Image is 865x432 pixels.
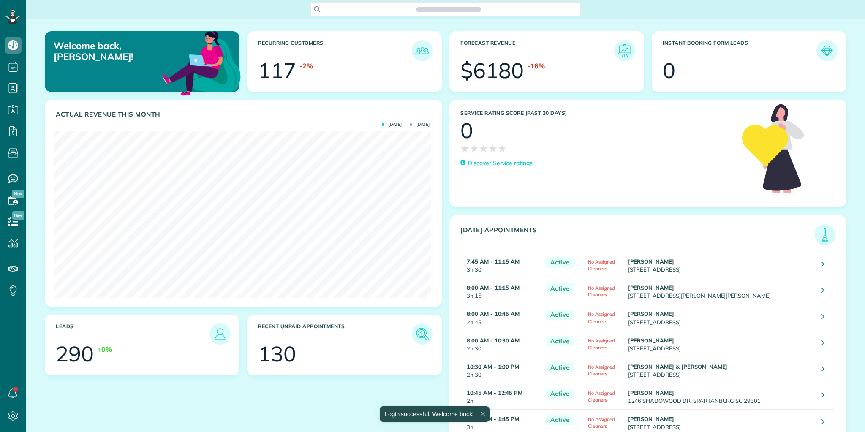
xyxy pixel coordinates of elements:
div: 130 [258,343,296,364]
div: 0 [663,60,675,81]
strong: [PERSON_NAME] [628,310,675,317]
p: Welcome back, [PERSON_NAME]! [54,40,177,62]
img: dashboard_welcome-42a62b7d889689a78055ac9021e634bf52bae3f8056760290aed330b23ab8690.png [160,22,242,103]
td: 2h [460,383,542,409]
p: Discover Service ratings [468,159,533,168]
strong: 10:45 AM - 12:45 PM [467,389,522,396]
span: Active [546,257,574,268]
div: 0 [460,120,473,141]
img: icon_unpaid_appointments-47b8ce3997adf2238b356f14209ab4cced10bd1f174958f3ca8f1d0dd7fffeee.png [414,326,431,342]
span: No Assigned Cleaners [588,416,615,429]
img: icon_todays_appointments-901f7ab196bb0bea1936b74009e4eb5ffbc2d2711fa7634e0d609ed5ef32b18b.png [816,226,833,243]
span: No Assigned Cleaners [588,338,615,350]
img: icon_form_leads-04211a6a04a5b2264e4ee56bc0799ec3eb69b7e499cbb523a139df1d13a81ae0.png [819,42,835,59]
strong: [PERSON_NAME] [628,337,675,344]
strong: [PERSON_NAME] [628,416,675,422]
span: New [12,211,24,220]
span: Active [546,310,574,320]
span: No Assigned Cleaners [588,259,615,272]
strong: 10:30 AM - 1:00 PM [467,363,519,370]
span: No Assigned Cleaners [588,285,615,298]
strong: [PERSON_NAME] & [PERSON_NAME] [628,363,728,370]
div: 290 [56,343,94,364]
span: No Assigned Cleaners [588,311,615,324]
a: Discover Service ratings [460,159,533,168]
td: 2h 30 [460,357,542,383]
span: Active [546,389,574,399]
span: Active [546,283,574,294]
strong: [PERSON_NAME] [628,258,675,265]
td: 2h 45 [460,304,542,331]
td: [STREET_ADDRESS] [626,331,816,357]
h3: Leads [56,323,209,345]
h3: Forecast Revenue [460,40,614,61]
span: Search ZenMaid… [424,5,472,14]
td: 1246 SHADOWOOD DR. SPARTANBURG SC 29301 [626,383,816,409]
td: [STREET_ADDRESS][PERSON_NAME][PERSON_NAME] [626,278,816,304]
span: ★ [498,141,507,156]
td: 3h 30 [460,252,542,278]
strong: [PERSON_NAME] [628,284,675,291]
strong: 8:00 AM - 10:45 AM [467,310,520,317]
h3: Recurring Customers [258,40,412,61]
h3: [DATE] Appointments [460,226,814,245]
img: icon_forecast_revenue-8c13a41c7ed35a8dcfafea3cbb826a0462acb37728057bba2d056411b612bbbe.png [616,42,633,59]
span: [DATE] [410,122,430,127]
div: $6180 [460,60,524,81]
h3: Instant Booking Form Leads [663,40,816,61]
td: 3h 15 [460,278,542,304]
div: +0% [97,345,112,354]
td: 2h 30 [460,331,542,357]
td: [STREET_ADDRESS] [626,252,816,278]
span: Active [546,336,574,347]
img: icon_leads-1bed01f49abd5b7fead27621c3d59655bb73ed531f8eeb49469d10e621d6b896.png [212,326,228,342]
span: New [12,190,24,198]
td: [STREET_ADDRESS] [626,357,816,383]
strong: 8:00 AM - 11:15 AM [467,284,520,291]
strong: 8:00 AM - 10:30 AM [467,337,520,344]
div: Login successful. Welcome back! [379,406,489,422]
strong: [PERSON_NAME] [628,389,675,396]
td: [STREET_ADDRESS] [626,304,816,331]
span: No Assigned Cleaners [588,390,615,403]
div: 117 [258,60,296,81]
span: Active [546,362,574,373]
h3: Recent unpaid appointments [258,323,412,345]
img: icon_recurring_customers-cf858462ba22bcd05b5a5880d41d6543d210077de5bb9ebc9590e49fd87d84ed.png [414,42,431,59]
span: Active [546,415,574,425]
strong: 10:45 AM - 1:45 PM [467,416,519,422]
span: ★ [479,141,488,156]
span: ★ [488,141,498,156]
strong: 7:45 AM - 11:15 AM [467,258,520,265]
h3: Service Rating score (past 30 days) [460,110,734,116]
span: ★ [460,141,470,156]
span: ★ [470,141,479,156]
span: No Assigned Cleaners [588,364,615,377]
h3: Actual Revenue this month [56,111,433,118]
span: [DATE] [382,122,402,127]
div: -16% [527,61,545,71]
div: -2% [299,61,313,71]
